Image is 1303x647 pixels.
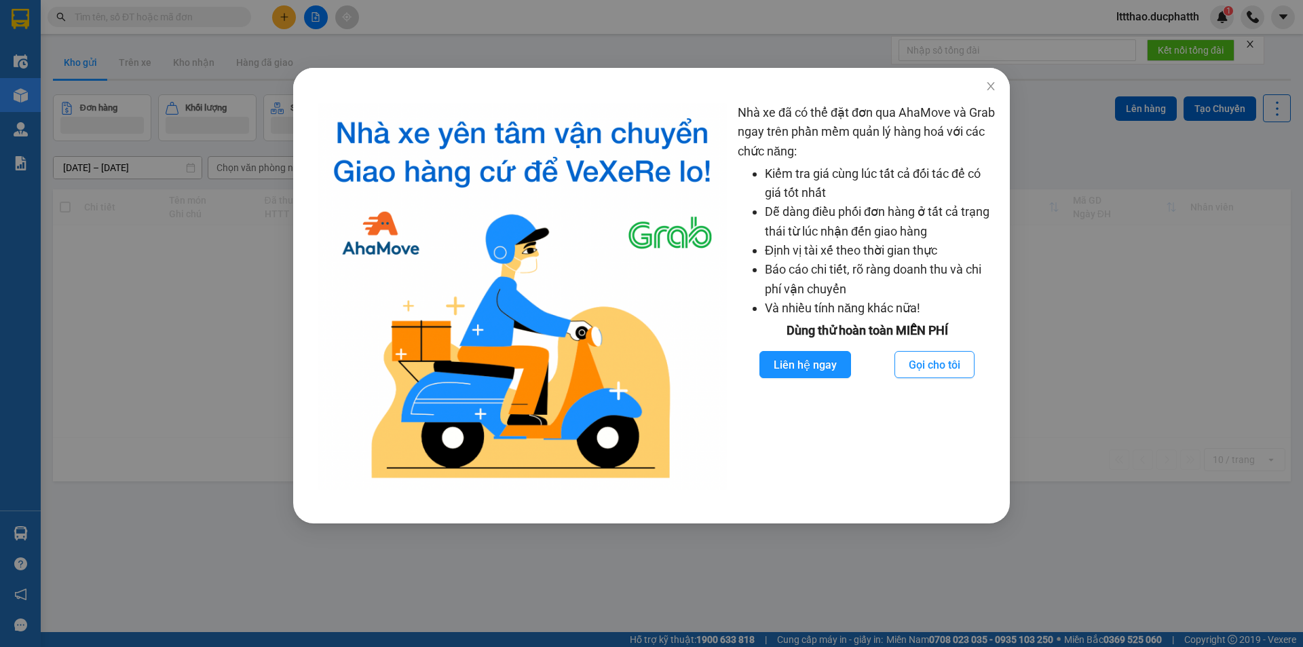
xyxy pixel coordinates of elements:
li: Và nhiều tính năng khác nữa! [765,299,996,318]
button: Close [972,68,1010,106]
li: Dễ dàng điều phối đơn hàng ở tất cả trạng thái từ lúc nhận đến giao hàng [765,202,996,241]
li: Báo cáo chi tiết, rõ ràng doanh thu và chi phí vận chuyển [765,260,996,299]
div: Nhà xe đã có thể đặt đơn qua AhaMove và Grab ngay trên phần mềm quản lý hàng hoá với các chức năng: [738,103,996,489]
span: close [985,81,996,92]
span: Gọi cho tôi [909,356,960,373]
button: Liên hệ ngay [759,351,851,378]
li: Định vị tài xế theo thời gian thực [765,241,996,260]
img: logo [318,103,727,489]
li: Kiểm tra giá cùng lúc tất cả đối tác để có giá tốt nhất [765,164,996,203]
div: Dùng thử hoàn toàn MIỄN PHÍ [738,321,996,340]
button: Gọi cho tôi [894,351,975,378]
span: Liên hệ ngay [774,356,837,373]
